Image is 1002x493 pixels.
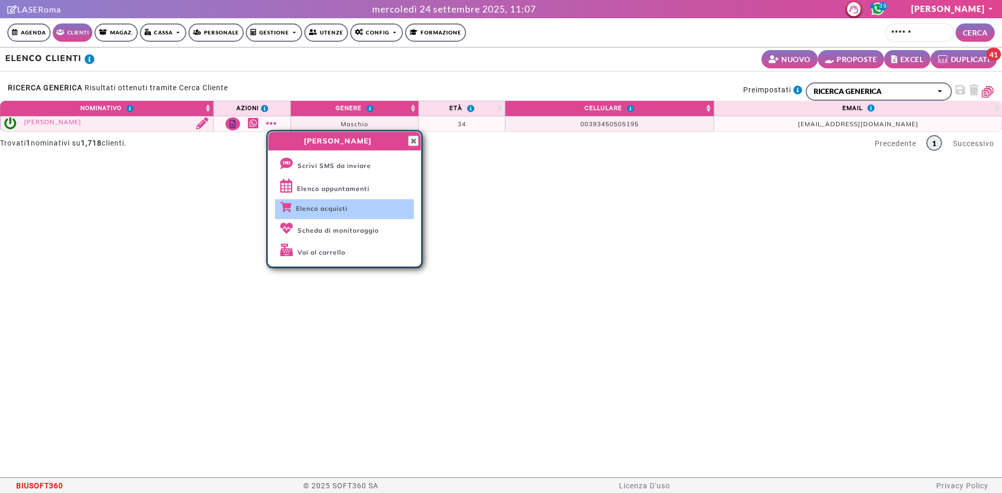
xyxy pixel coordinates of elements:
a: DUPLICATI 41 [931,50,997,68]
input: Cerca cliente... [886,23,953,42]
a: [PERSON_NAME] [24,118,81,126]
th: Genere : activate to sort column ascending [291,101,419,116]
th: Età : activate to sort column ascending [419,101,505,116]
strong: 1 [26,139,31,147]
th: Azioni [213,101,291,116]
strong: RICERCA GENERICA [8,83,82,92]
a: Config [350,23,403,42]
a: Whatsapp [248,117,261,129]
a: Modifica [189,117,211,130]
span: 39 [879,2,887,10]
small: EXCEL [900,54,924,65]
a: Utenze [304,23,348,42]
a: Scheda di monitoraggio [275,219,414,241]
a: Mostra altro [266,117,279,129]
a: Elenco acquisti [275,199,414,219]
button: CERCA [956,23,995,42]
strong: 1,718 [81,139,102,147]
a: Cassa [140,23,186,42]
span: 34 [458,120,466,128]
a: 1 [926,135,942,151]
a: Privacy Policy [936,482,988,490]
a: Licenza D'uso [619,482,670,490]
a: Magaz. [94,23,138,42]
button: EXCEL [884,50,931,68]
span: [EMAIL_ADDRESS][DOMAIN_NAME] [798,120,918,128]
a: NUOVO [761,50,818,68]
span: Elenco appuntamenti [297,185,369,193]
div: mercoledì 24 settembre 2025, 11:07 [372,2,536,16]
label: Preimpostati [743,82,806,97]
a: Scrivi SMS da inviare [275,154,414,176]
a: Clienti [53,23,92,42]
span: Vai al carrello [297,248,345,256]
th: Cellulare : activate to sort column ascending [505,101,714,116]
a: Personale [188,23,244,42]
a: [PERSON_NAME] [911,4,995,14]
a: Vai al carrello [275,241,414,263]
div: RICERCA GENERICA [814,86,934,97]
a: Agenda [7,23,51,42]
th: Email : activate to sort column ascending [714,101,1002,116]
small: PROPOSTE [837,54,877,65]
button: Close [408,136,419,146]
span: 41 [986,48,1001,61]
a: Gestione [246,23,303,42]
span: [PERSON_NAME] [276,136,400,147]
a: Elenco appuntamenti [275,176,414,199]
small: NUOVO [781,54,810,65]
span: 3450505195 [597,120,639,128]
span: Elenco acquisti [296,205,348,212]
a: Note [225,117,240,130]
a: PROPOSTE [818,50,885,68]
b: ELENCO CLIENTI [5,53,81,63]
a: LASERoma [7,4,61,14]
button: RICERCA GENERICA [806,82,952,101]
span: Maschio [341,120,368,128]
a: Formazione [405,23,466,42]
span: Scheda di monitoraggio [297,226,379,234]
small: DUPLICATI [951,54,990,65]
i: Clicca per andare alla pagina di firma [7,5,17,14]
small: Risultati ottenuti tramite Cerca Cliente [85,83,228,92]
span: Scrivi SMS da inviare [297,162,371,170]
span: 0039 [580,120,597,128]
